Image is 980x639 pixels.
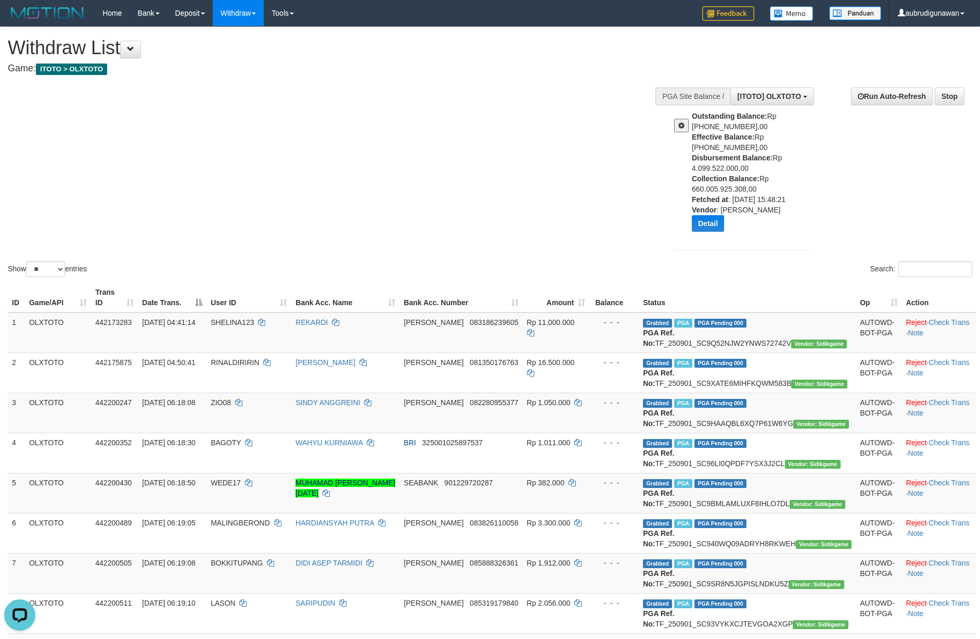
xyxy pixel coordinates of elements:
[594,558,635,568] div: - - -
[898,261,972,277] input: Search:
[594,317,635,328] div: - - -
[470,559,518,567] span: Copy 085888326361 to clipboard
[643,479,672,488] span: Grabbed
[694,559,746,568] span: PGA Pending
[730,87,814,105] button: [ITOTO] OLXTOTO
[793,420,849,429] span: Vendor URL: https://secure9.1velocity.biz
[594,397,635,408] div: - - -
[829,6,881,20] img: panduan.png
[470,519,518,527] span: Copy 083826110058 to clipboard
[702,6,754,21] img: Feedback.jpg
[95,398,132,407] span: 442200247
[142,358,195,367] span: [DATE] 04:50:41
[692,206,716,214] b: Vendor
[908,369,924,377] a: Note
[295,398,360,407] a: SINDY ANGGREINI
[692,112,767,120] b: Outstanding Balance:
[643,529,674,548] b: PGA Ref. No:
[856,283,902,312] th: Op: activate to sort column ascending
[692,174,759,183] b: Collection Balance:
[527,358,575,367] span: Rp 16.500.000
[643,319,672,328] span: Grabbed
[692,215,724,232] button: Detail
[523,283,590,312] th: Amount: activate to sort column ascending
[142,559,195,567] span: [DATE] 06:19:08
[527,318,575,327] span: Rp 11.000.000
[902,353,976,393] td: · ·
[906,398,927,407] a: Reject
[211,318,254,327] span: SHELINA123
[790,500,845,509] span: Vendor URL: https://secure9.1velocity.biz
[674,559,692,568] span: Marked by aubsensen
[26,261,65,277] select: Showentries
[674,359,692,368] span: Marked by aubsensen
[25,593,91,633] td: OLXTOTO
[295,318,328,327] a: REKARDI
[142,398,195,407] span: [DATE] 06:18:08
[906,599,927,607] a: Reject
[639,393,856,433] td: TF_250901_SC9HAAQBL6XQ7P61W6YG
[906,438,927,447] a: Reject
[929,559,970,567] a: Check Trans
[902,312,976,353] td: · ·
[785,460,841,469] span: Vendor URL: https://secure9.1velocity.biz
[643,519,672,528] span: Grabbed
[902,553,976,593] td: · ·
[594,518,635,528] div: - - -
[8,64,643,74] h4: Game:
[908,489,924,497] a: Note
[643,369,674,387] b: PGA Ref. No:
[908,609,924,618] a: Note
[856,312,902,353] td: AUTOWD-BOT-PGA
[142,438,195,447] span: [DATE] 06:18:30
[8,473,25,513] td: 5
[643,399,672,408] span: Grabbed
[25,473,91,513] td: OLXTOTO
[25,513,91,553] td: OLXTOTO
[902,513,976,553] td: · ·
[470,358,518,367] span: Copy 081350176763 to clipboard
[8,433,25,473] td: 4
[694,319,746,328] span: PGA Pending
[643,329,674,347] b: PGA Ref. No:
[929,318,970,327] a: Check Trans
[527,479,564,487] span: Rp 382.000
[95,559,132,567] span: 442200505
[404,398,463,407] span: [PERSON_NAME]
[8,593,25,633] td: 8
[902,393,976,433] td: · ·
[856,473,902,513] td: AUTOWD-BOT-PGA
[643,449,674,468] b: PGA Ref. No:
[207,283,291,312] th: User ID: activate to sort column ascending
[211,438,241,447] span: BAGOTY
[95,318,132,327] span: 442173283
[902,433,976,473] td: · ·
[295,438,363,447] a: WAHYU KURNIAWA
[643,609,674,628] b: PGA Ref. No:
[906,519,927,527] a: Reject
[908,529,924,537] a: Note
[908,449,924,457] a: Note
[906,479,927,487] a: Reject
[527,519,571,527] span: Rp 3.300.000
[929,599,970,607] a: Check Trans
[8,37,643,58] h1: Withdraw List
[8,393,25,433] td: 3
[404,559,463,567] span: [PERSON_NAME]
[404,358,463,367] span: [PERSON_NAME]
[643,489,674,508] b: PGA Ref. No:
[95,358,132,367] span: 442175875
[8,312,25,353] td: 1
[295,599,335,607] a: SARIPUDIN
[908,569,924,578] a: Note
[211,599,235,607] span: LASON
[95,438,132,447] span: 442200352
[594,598,635,608] div: - - -
[25,353,91,393] td: OLXTOTO
[791,380,847,389] span: Vendor URL: https://secure9.1velocity.biz
[655,87,730,105] div: PGA Site Balance /
[527,398,571,407] span: Rp 1.050.000
[594,478,635,488] div: - - -
[8,5,87,21] img: MOTION_logo.png
[856,553,902,593] td: AUTOWD-BOT-PGA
